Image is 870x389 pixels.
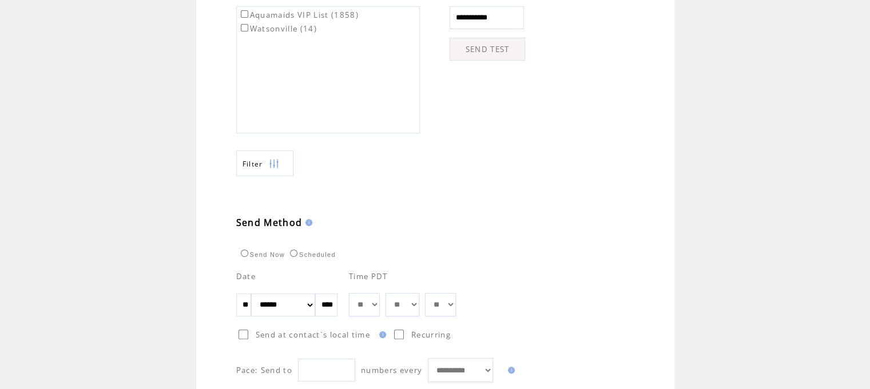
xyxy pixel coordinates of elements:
span: Time PDT [349,271,388,281]
label: Watsonville (14) [239,23,317,34]
input: Send Now [241,249,248,257]
input: Aquamaids VIP List (1858) [241,10,248,18]
a: Filter [236,150,293,176]
span: numbers every [361,365,422,375]
img: filters.png [269,151,279,177]
img: help.gif [376,331,386,338]
img: help.gif [302,219,312,226]
span: Pace: Send to [236,365,292,375]
input: Watsonville (14) [241,24,248,31]
input: Scheduled [290,249,297,257]
label: Aquamaids VIP List (1858) [239,10,359,20]
label: Scheduled [287,251,336,258]
img: help.gif [504,367,515,374]
span: Recurring [411,330,451,340]
label: Send Now [238,251,285,258]
span: Send Method [236,216,303,229]
a: SEND TEST [450,38,525,61]
span: Show filters [243,159,263,169]
span: Date [236,271,256,281]
span: Send at contact`s local time [256,330,370,340]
